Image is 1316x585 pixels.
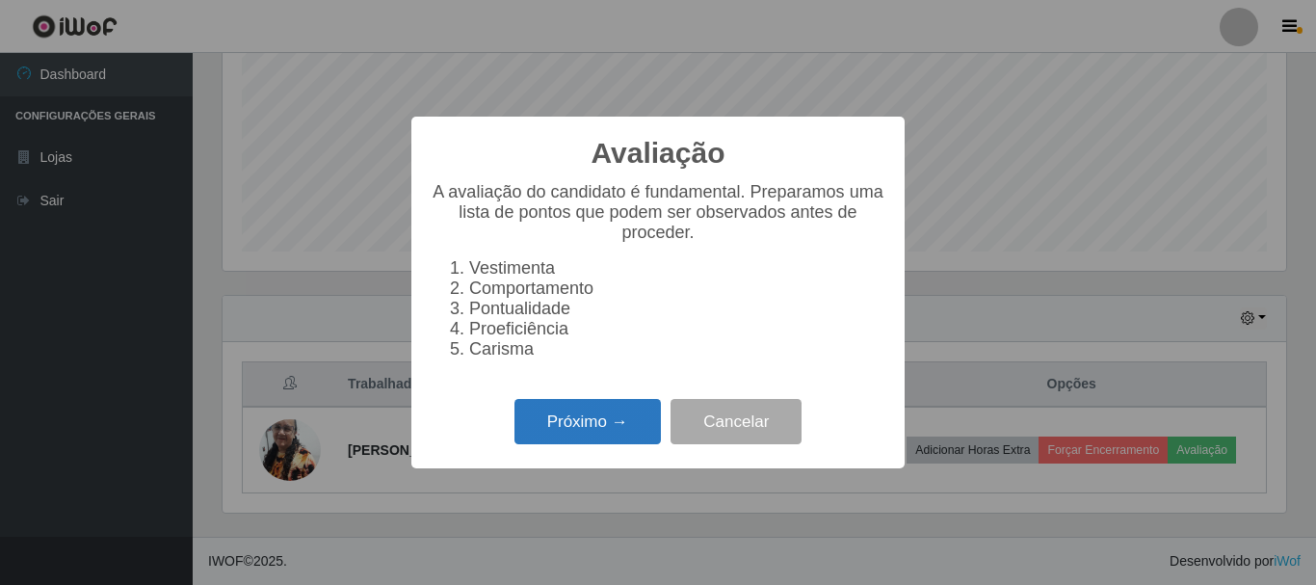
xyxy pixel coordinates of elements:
[469,319,885,339] li: Proeficiência
[514,399,661,444] button: Próximo →
[671,399,802,444] button: Cancelar
[469,339,885,359] li: Carisma
[469,258,885,279] li: Vestimenta
[469,279,885,299] li: Comportamento
[469,299,885,319] li: Pontualidade
[431,182,885,243] p: A avaliação do candidato é fundamental. Preparamos uma lista de pontos que podem ser observados a...
[592,136,725,171] h2: Avaliação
